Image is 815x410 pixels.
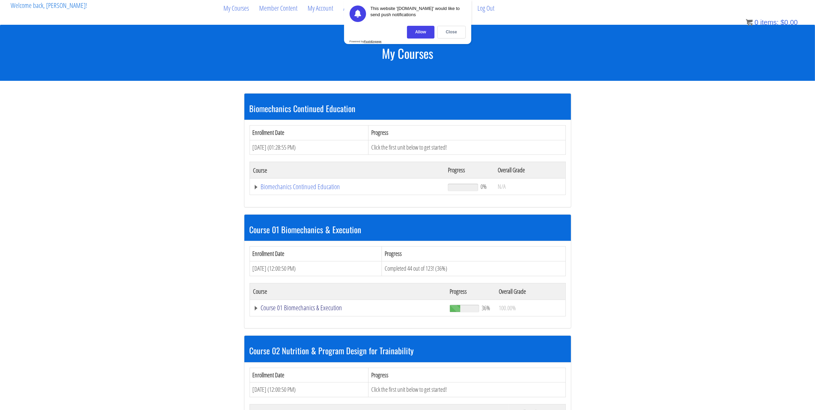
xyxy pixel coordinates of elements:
[250,247,382,261] th: Enrollment Date
[253,304,443,311] a: Course 01 Biomechanics & Execution
[755,19,758,26] span: 0
[382,247,565,261] th: Progress
[368,140,565,155] td: Click the first unit below to get started!
[368,382,565,397] td: Click the first unit below to get started!
[444,162,494,179] th: Progress
[250,382,368,397] td: [DATE] (12:00:50 PM)
[250,104,566,113] h3: Biomechanics Continued Education
[481,183,487,190] span: 0%
[350,40,382,43] div: Powered by
[495,162,565,179] th: Overall Grade
[250,125,368,140] th: Enrollment Date
[746,19,753,26] img: icon11.png
[760,19,779,26] span: items:
[250,368,368,382] th: Enrollment Date
[382,261,565,276] td: Completed 44 out of 123! (36%)
[495,179,565,195] td: N/A
[437,26,466,39] div: Close
[250,283,446,300] th: Course
[368,368,565,382] th: Progress
[371,6,466,22] div: This website '[DOMAIN_NAME]' would like to send push notifications
[250,346,566,355] h3: Course 02 Nutrition & Program Design for Trainability
[250,162,444,179] th: Course
[781,19,784,26] span: $
[250,261,382,276] td: [DATE] (12:00:50 PM)
[495,283,565,300] th: Overall Grade
[495,300,565,316] td: 100.00%
[250,225,566,234] h3: Course 01 Biomechanics & Execution
[253,183,441,190] a: Biomechanics Continued Education
[446,283,495,300] th: Progress
[250,140,368,155] td: [DATE] (01:28:55 PM)
[746,19,798,26] a: 0 items: $0.00
[368,125,565,140] th: Progress
[407,26,434,39] div: Allow
[364,40,382,43] strong: PushEngage
[781,19,798,26] bdi: 0.00
[482,304,490,312] span: 36%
